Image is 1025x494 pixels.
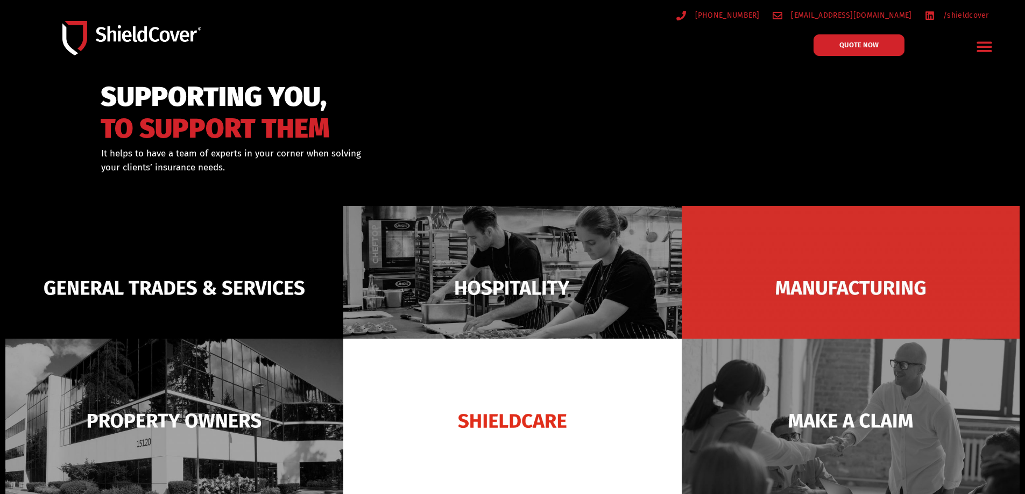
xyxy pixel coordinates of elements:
span: /shieldcover [941,9,989,22]
a: QUOTE NOW [814,34,904,56]
a: [EMAIL_ADDRESS][DOMAIN_NAME] [773,9,912,22]
a: [PHONE_NUMBER] [676,9,760,22]
div: It helps to have a team of experts in your corner when solving [101,147,568,174]
span: [PHONE_NUMBER] [692,9,760,22]
p: your clients’ insurance needs. [101,161,568,175]
span: SUPPORTING YOU, [101,86,330,108]
span: [EMAIL_ADDRESS][DOMAIN_NAME] [788,9,911,22]
img: Shield-Cover-Underwriting-Australia-logo-full [62,21,201,55]
span: QUOTE NOW [839,41,879,48]
a: /shieldcover [925,9,989,22]
div: Menu Toggle [972,34,998,59]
